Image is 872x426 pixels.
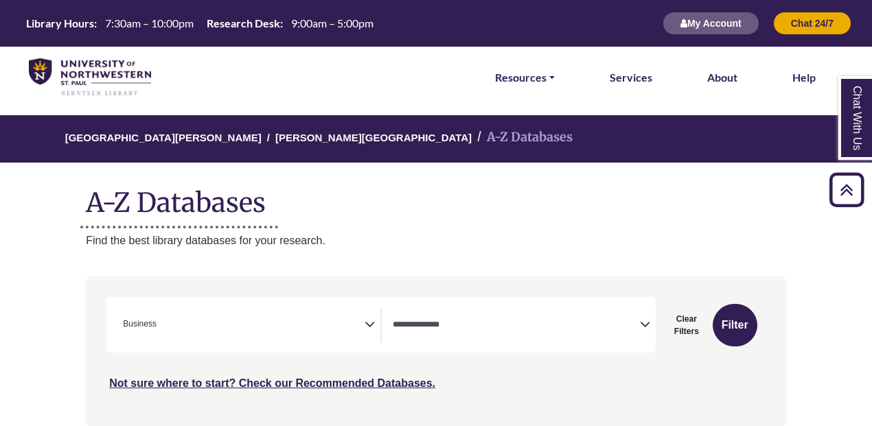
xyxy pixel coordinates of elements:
[123,318,157,331] span: Business
[159,320,165,331] textarea: Search
[86,232,786,250] p: Find the best library databases for your research.
[65,130,262,143] a: [GEOGRAPHIC_DATA][PERSON_NAME]
[86,276,786,426] nav: Search filters
[707,69,737,86] a: About
[201,16,284,30] th: Research Desk:
[21,16,379,32] a: Hours Today
[21,16,379,29] table: Hours Today
[109,377,435,389] a: Not sure where to start? Check our Recommended Databases.
[275,130,472,143] a: [PERSON_NAME][GEOGRAPHIC_DATA]
[610,69,652,86] a: Services
[105,16,194,29] span: 7:30am – 10:00pm
[773,17,851,29] a: Chat 24/7
[663,12,759,35] button: My Account
[117,318,157,331] li: Business
[86,176,786,218] h1: A-Z Databases
[663,17,759,29] a: My Account
[664,304,709,346] button: Clear Filters
[86,115,786,163] nav: breadcrumb
[495,69,555,86] a: Resources
[291,16,374,29] span: 9:00am – 5:00pm
[773,12,851,35] button: Chat 24/7
[472,128,573,147] li: A-Z Databases
[825,180,869,199] a: Back to Top
[713,304,757,346] button: Submit for Search Results
[792,69,816,86] a: Help
[21,16,97,30] th: Library Hours:
[393,320,640,331] textarea: Search
[29,58,151,97] img: library_home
